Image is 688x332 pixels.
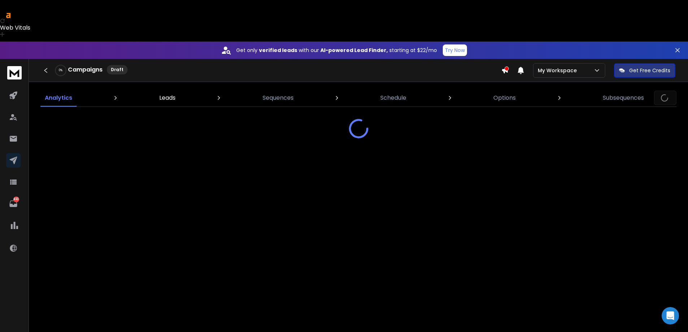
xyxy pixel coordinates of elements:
[259,47,297,54] strong: verified leads
[489,89,520,107] a: Options
[72,42,78,48] img: tab_keywords_by_traffic_grey.svg
[443,44,467,56] button: Try Now
[80,43,122,47] div: Keywords by Traffic
[12,19,17,25] img: website_grey.svg
[59,68,62,73] p: 0 %
[45,94,72,102] p: Analytics
[538,67,580,74] p: My Workspace
[320,47,388,54] strong: AI-powered Lead Finder,
[258,89,298,107] a: Sequences
[155,89,180,107] a: Leads
[13,197,19,202] p: 493
[159,94,176,102] p: Leads
[27,43,65,47] div: Domain Overview
[19,19,51,25] div: Domain: [URL]
[614,63,675,78] button: Get Free Credits
[7,66,22,79] img: logo
[445,47,465,54] p: Try Now
[493,94,516,102] p: Options
[20,42,25,48] img: tab_domain_overview_orange.svg
[12,12,17,17] img: logo_orange.svg
[376,89,411,107] a: Schedule
[107,65,127,74] div: Draft
[662,307,679,324] div: Open Intercom Messenger
[6,197,21,211] a: 493
[236,47,437,54] p: Get only with our starting at $22/mo
[20,12,35,17] div: v 4.0.25
[598,89,648,107] a: Subsequences
[263,94,294,102] p: Sequences
[68,65,103,74] h1: Campaigns
[603,94,644,102] p: Subsequences
[629,67,670,74] p: Get Free Credits
[380,94,406,102] p: Schedule
[40,89,77,107] a: Analytics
